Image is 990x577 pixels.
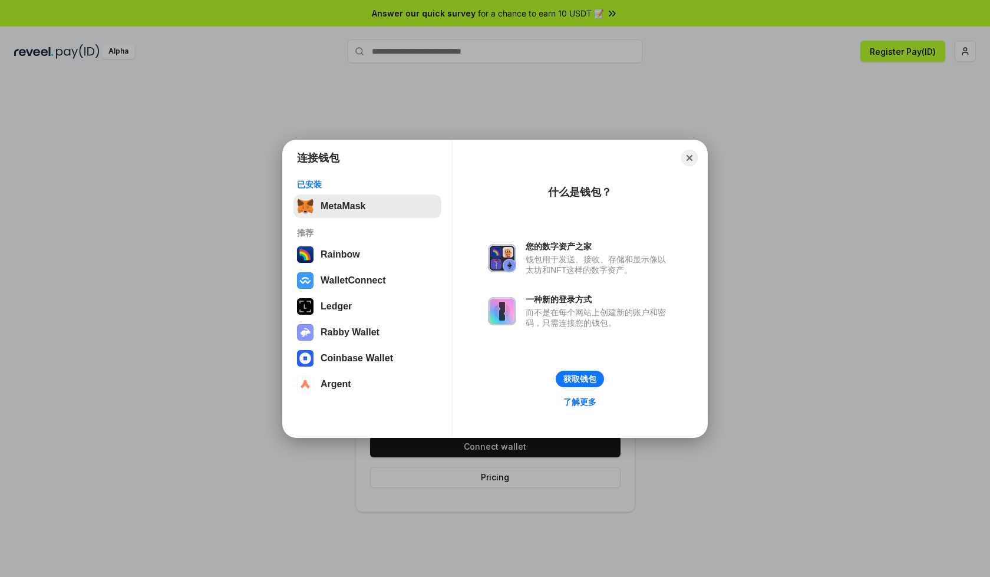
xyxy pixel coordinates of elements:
[526,241,672,252] div: 您的数字资产之家
[321,327,379,338] div: Rabby Wallet
[563,397,596,407] div: 了解更多
[488,244,516,272] img: svg+xml,%3Csvg%20xmlns%3D%22http%3A%2F%2Fwww.w3.org%2F2000%2Fsvg%22%20fill%3D%22none%22%20viewBox...
[293,243,441,266] button: Rainbow
[563,374,596,384] div: 获取钱包
[321,353,393,364] div: Coinbase Wallet
[321,201,365,212] div: MetaMask
[293,372,441,396] button: Argent
[321,301,352,312] div: Ledger
[488,297,516,325] img: svg+xml,%3Csvg%20xmlns%3D%22http%3A%2F%2Fwww.w3.org%2F2000%2Fsvg%22%20fill%3D%22none%22%20viewBox...
[321,275,386,286] div: WalletConnect
[297,198,313,215] img: svg+xml,%3Csvg%20fill%3D%22none%22%20height%3D%2233%22%20viewBox%3D%220%200%2035%2033%22%20width%...
[556,394,603,410] a: 了解更多
[297,151,339,165] h1: 连接钱包
[297,350,313,367] img: svg+xml,%3Csvg%20width%3D%2228%22%20height%3D%2228%22%20viewBox%3D%220%200%2028%2028%22%20fill%3D...
[526,307,672,328] div: 而不是在每个网站上创建新的账户和密码，只需连接您的钱包。
[526,254,672,275] div: 钱包用于发送、接收、存储和显示像以太坊和NFT这样的数字资产。
[526,294,672,305] div: 一种新的登录方式
[293,321,441,344] button: Rabby Wallet
[321,379,351,390] div: Argent
[293,347,441,370] button: Coinbase Wallet
[321,249,360,260] div: Rainbow
[297,272,313,289] img: svg+xml,%3Csvg%20width%3D%2228%22%20height%3D%2228%22%20viewBox%3D%220%200%2028%2028%22%20fill%3D...
[297,179,438,190] div: 已安装
[297,246,313,263] img: svg+xml,%3Csvg%20width%3D%22120%22%20height%3D%22120%22%20viewBox%3D%220%200%20120%20120%22%20fil...
[293,269,441,292] button: WalletConnect
[681,150,698,166] button: Close
[556,371,604,387] button: 获取钱包
[293,295,441,318] button: Ledger
[297,298,313,315] img: svg+xml,%3Csvg%20xmlns%3D%22http%3A%2F%2Fwww.w3.org%2F2000%2Fsvg%22%20width%3D%2228%22%20height%3...
[297,376,313,393] img: svg+xml,%3Csvg%20width%3D%2228%22%20height%3D%2228%22%20viewBox%3D%220%200%2028%2028%22%20fill%3D...
[297,227,438,238] div: 推荐
[297,324,313,341] img: svg+xml,%3Csvg%20xmlns%3D%22http%3A%2F%2Fwww.w3.org%2F2000%2Fsvg%22%20fill%3D%22none%22%20viewBox...
[293,194,441,218] button: MetaMask
[548,185,612,199] div: 什么是钱包？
